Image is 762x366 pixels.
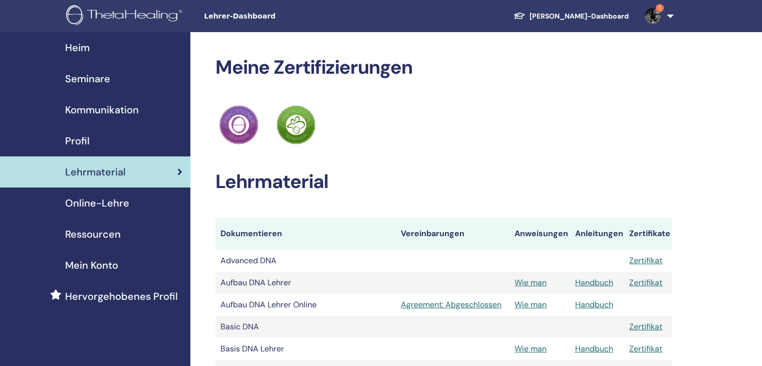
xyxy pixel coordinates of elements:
a: Handbuch [575,343,613,354]
img: logo.png [66,5,186,28]
th: Anleitungen [570,218,625,250]
th: Zertifikate [624,218,672,250]
a: Wie man [515,277,547,288]
span: Lehrer-Dashboard [204,11,354,22]
a: Zertifikat [629,343,662,354]
h2: Lehrmaterial [215,170,672,194]
a: Zertifikat [629,277,662,288]
a: Handbuch [575,277,613,288]
span: Online-Lehre [65,196,129,211]
img: default.jpg [645,8,661,24]
span: Lehrmaterial [65,164,126,179]
span: Ressourcen [65,227,121,242]
a: [PERSON_NAME]-Dashboard [505,7,637,26]
th: Anweisungen [510,218,570,250]
span: Mein Konto [65,258,118,273]
th: Vereinbarungen [396,218,510,250]
td: Aufbau DNA Lehrer [215,272,396,294]
span: Heim [65,40,90,55]
span: Hervorgehobenes Profil [65,289,178,304]
img: Practitioner [277,105,316,144]
td: Aufbau DNA Lehrer Online [215,294,396,316]
a: Zertifikat [629,321,662,332]
span: 1 [656,4,664,12]
a: Zertifikat [629,255,662,266]
img: Practitioner [219,105,259,144]
span: Kommunikation [65,102,139,117]
a: Agreement: Abgeschlossen [401,299,504,311]
a: Wie man [515,299,547,310]
span: Seminare [65,71,110,86]
a: Handbuch [575,299,613,310]
td: Advanced DNA [215,250,396,272]
td: Basic DNA [215,316,396,338]
h2: Meine Zertifizierungen [215,56,672,79]
span: Profil [65,133,90,148]
a: Wie man [515,343,547,354]
td: Basis DNA Lehrer [215,338,396,360]
img: graduation-cap-white.svg [514,12,526,20]
th: Dokumentieren [215,218,396,250]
